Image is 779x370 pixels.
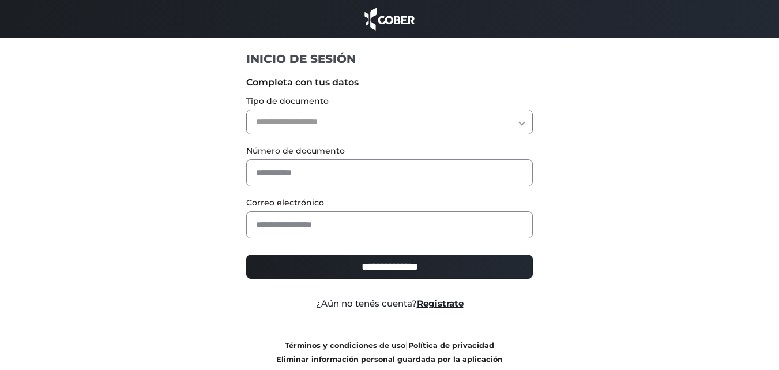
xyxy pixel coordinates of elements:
[246,145,533,157] label: Número de documento
[238,338,541,366] div: |
[362,6,418,32] img: cober_marca.png
[246,95,533,107] label: Tipo de documento
[246,197,533,209] label: Correo electrónico
[238,297,541,311] div: ¿Aún no tenés cuenta?
[408,341,494,350] a: Política de privacidad
[417,298,464,309] a: Registrate
[246,76,533,89] label: Completa con tus datos
[285,341,405,350] a: Términos y condiciones de uso
[246,51,533,66] h1: INICIO DE SESIÓN
[276,355,503,364] a: Eliminar información personal guardada por la aplicación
